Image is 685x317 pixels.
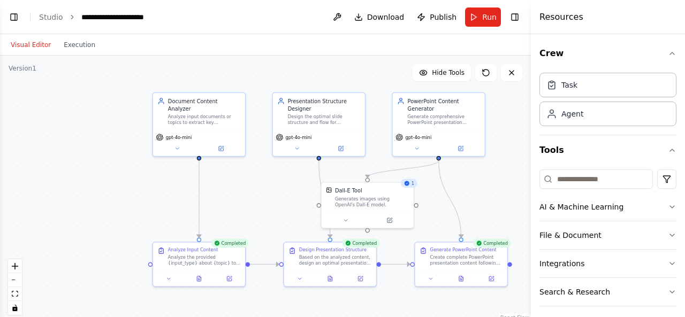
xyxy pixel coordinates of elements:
a: Studio [39,13,63,21]
div: React Flow controls [8,259,22,315]
button: File & Document [539,221,676,249]
button: Hide right sidebar [507,10,522,25]
div: Generate PowerPoint Content [430,247,497,253]
button: Open in side panel [439,144,482,153]
button: Open in side panel [200,144,242,153]
div: Generates images using OpenAI's Dall-E model. [335,196,409,208]
div: Agent [561,109,583,119]
button: Hide Tools [413,64,471,81]
div: PowerPoint Content GeneratorGenerate comprehensive PowerPoint presentation content including slid... [392,92,485,157]
button: zoom out [8,273,22,287]
button: toggle interactivity [8,301,22,315]
button: Tools [539,135,676,165]
button: Show left sidebar [6,10,21,25]
div: Task [561,80,577,90]
div: Generate comprehensive PowerPoint presentation content including slide titles, bullet points, spe... [408,114,481,126]
span: Hide Tools [432,68,465,77]
button: Open in side panel [216,274,242,283]
span: Download [367,12,405,22]
div: Analyze Input Content [168,247,218,253]
button: Run [465,7,501,27]
button: fit view [8,287,22,301]
g: Edge from 519c373c-e0c7-4479-8f87-77aea2251914 to 5aad386c-3684-4769-9733-7465a53c9d22 [195,153,203,237]
g: Edge from 5aad386c-3684-4769-9733-7465a53c9d22 to 887170ed-e75f-4656-b95b-e1e1444949b7 [250,260,279,268]
nav: breadcrumb [39,12,144,22]
g: Edge from 37a1d5e6-212f-4be2-b6e0-6ead19e0992d to 639bbaff-bad4-4d05-b381-c0880cd63548 [435,160,465,237]
div: Dall-E Tool [335,187,362,195]
button: Execution [57,38,102,51]
h4: Resources [539,11,583,24]
button: Open in side panel [319,144,362,153]
span: Run [482,12,497,22]
button: View output [445,274,477,283]
g: Edge from 887170ed-e75f-4656-b95b-e1e1444949b7 to 639bbaff-bad4-4d05-b381-c0880cd63548 [381,260,410,268]
button: Download [350,7,409,27]
button: Integrations [539,250,676,277]
div: Create complete PowerPoint presentation content following the designed structure. Generate specif... [430,254,503,266]
div: CompletedAnalyze Input ContentAnalyze the provided {input_type} about {topic} to extract key info... [152,242,246,287]
div: Document Content Analyzer [168,97,241,112]
div: Completed [342,238,380,248]
div: Presentation Structure DesignerDesign the optimal slide structure and flow for presentations base... [272,92,366,157]
div: PowerPoint Content Generator [408,97,481,112]
div: Presentation Structure Designer [288,97,361,112]
button: Visual Editor [4,38,57,51]
div: CompletedDesign Presentation StructureBased on the analyzed content, design an optimal presentati... [283,242,377,287]
div: Crew [539,68,676,135]
div: Based on the analyzed content, design an optimal presentation structure with {slide_count} slides... [299,254,372,266]
button: Open in side panel [347,274,373,283]
button: Open in side panel [478,274,504,283]
button: Crew [539,38,676,68]
button: AI & Machine Learning [539,193,676,221]
div: Document Content AnalyzerAnalyze input documents or topics to extract key information, main point... [152,92,246,157]
g: Edge from 37a1d5e6-212f-4be2-b6e0-6ead19e0992d to 158fa3f2-110b-448b-82e2-23f9c4381078 [364,160,443,177]
button: View output [314,274,346,283]
div: Design the optimal slide structure and flow for presentations based on analyzed content. Create d... [288,114,361,126]
button: Open in side panel [368,216,410,225]
div: Completed [211,238,249,248]
span: gpt-4o-mini [405,134,431,140]
span: gpt-4o-mini [286,134,312,140]
img: DallETool [326,187,332,193]
div: Completed [473,238,511,248]
button: Search & Research [539,278,676,306]
span: Publish [430,12,456,22]
button: zoom in [8,259,22,273]
div: Analyze input documents or topics to extract key information, main points, and structure the cont... [168,114,241,126]
button: Publish [413,7,461,27]
div: CompletedGenerate PowerPoint ContentCreate complete PowerPoint presentation content following the... [414,242,508,287]
span: 1 [412,180,414,186]
span: gpt-4o-mini [166,134,192,140]
div: 1DallEToolDall-E ToolGenerates images using OpenAI's Dall-E model. [321,182,414,228]
div: Analyze the provided {input_type} about {topic} to extract key information, main themes, and impo... [168,254,241,266]
g: Edge from abed3597-1bf5-48ea-af1c-a71f9b7bcc84 to 887170ed-e75f-4656-b95b-e1e1444949b7 [315,160,334,237]
button: View output [183,274,215,283]
div: Design Presentation Structure [299,247,367,253]
div: Version 1 [9,64,36,73]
